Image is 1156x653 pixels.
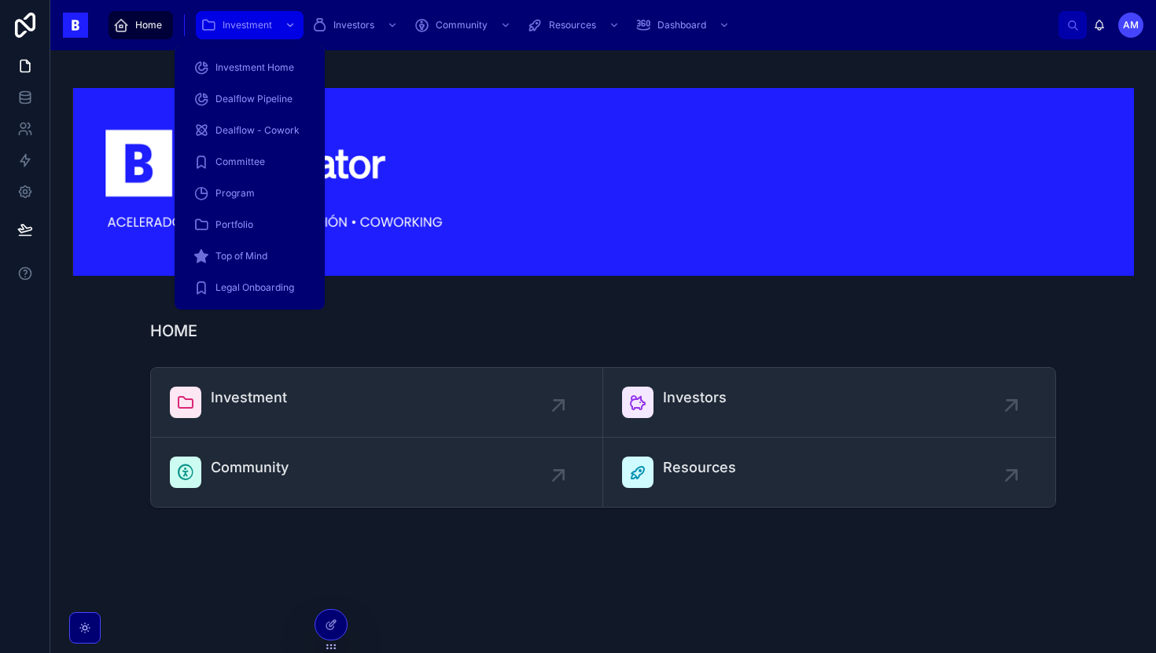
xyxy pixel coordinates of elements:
[184,85,315,113] a: Dealflow Pipeline
[184,273,315,302] a: Legal Onboarding
[101,8,1058,42] div: scrollable content
[603,438,1055,507] a: Resources
[333,19,374,31] span: Investors
[215,124,300,137] span: Dealflow - Cowork
[109,11,173,39] a: Home
[135,19,162,31] span: Home
[223,19,272,31] span: Investment
[215,156,265,168] span: Committee
[436,19,488,31] span: Community
[663,457,736,479] span: Resources
[549,19,596,31] span: Resources
[63,13,88,38] img: App logo
[211,457,289,479] span: Community
[215,61,294,74] span: Investment Home
[603,368,1055,438] a: Investors
[184,53,315,82] a: Investment Home
[307,11,406,39] a: Investors
[184,116,315,145] a: Dealflow - Cowork
[215,93,293,105] span: Dealflow Pipeline
[215,218,253,231] span: Portfolio
[657,19,706,31] span: Dashboard
[151,368,603,438] a: Investment
[522,11,628,39] a: Resources
[663,387,727,409] span: Investors
[215,187,255,200] span: Program
[151,438,603,507] a: Community
[150,320,197,342] h1: HOME
[184,179,315,207] a: Program
[184,148,315,176] a: Committee
[211,387,287,409] span: Investment
[196,11,304,39] a: Investment
[215,250,267,262] span: Top of Mind
[409,11,519,39] a: Community
[184,211,315,239] a: Portfolio
[631,11,738,39] a: Dashboard
[1123,19,1139,31] span: AM
[72,88,1134,276] img: 18445-Captura-de-Pantalla-2024-03-07-a-las-17.49.44.png
[215,281,294,294] span: Legal Onboarding
[184,242,315,270] a: Top of Mind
